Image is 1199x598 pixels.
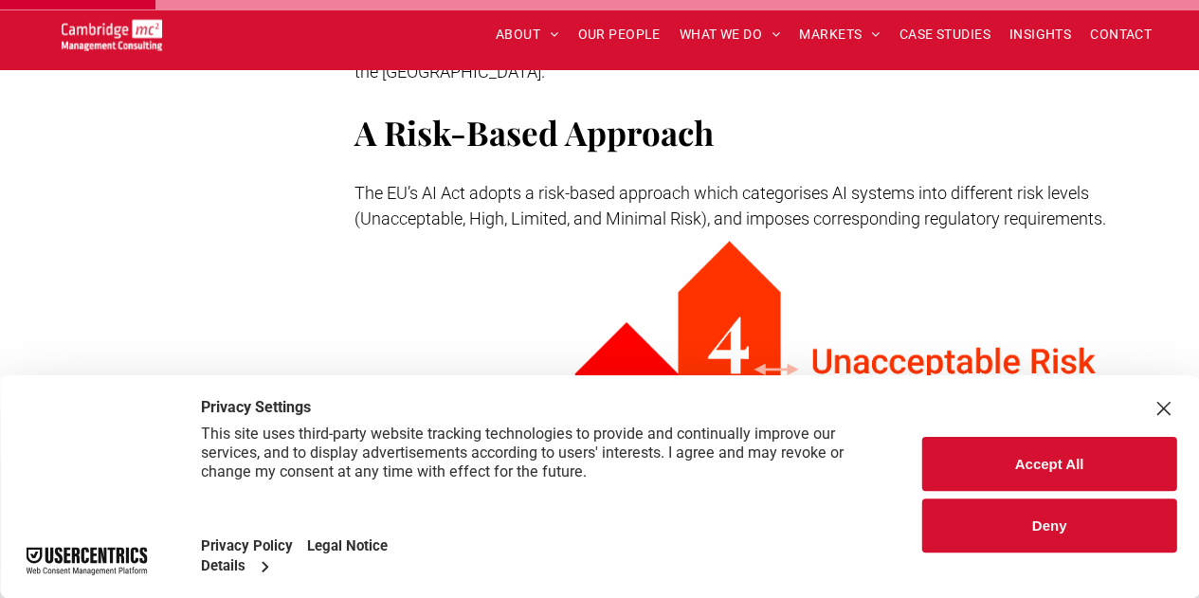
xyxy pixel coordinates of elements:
a: INSIGHTS [1000,20,1081,49]
img: Go to Homepage [62,19,162,50]
span: A Risk-Based Approach [354,110,714,154]
a: CONTACT [1081,20,1161,49]
a: ABOUT [486,20,569,49]
a: MARKETS [790,20,889,49]
a: WHAT WE DO [670,20,790,49]
a: Your Business Transformed | Cambridge Management Consulting [62,22,162,42]
span: The EU’s AI Act adopts a risk-based approach which categorises AI systems into different risk lev... [354,183,1106,228]
a: CASE STUDIES [890,20,1000,49]
a: OUR PEOPLE [568,20,669,49]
